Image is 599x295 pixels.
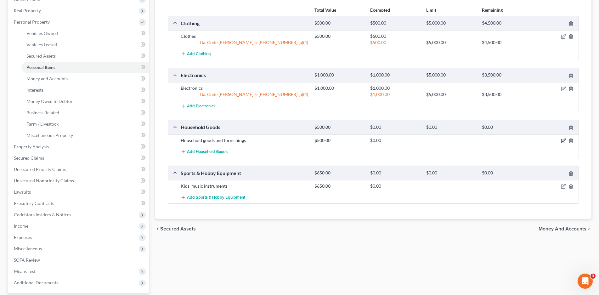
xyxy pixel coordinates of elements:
[9,186,149,198] a: Lawsuits
[311,33,367,39] div: $500.00
[187,104,215,109] span: Add Electronics
[178,72,311,78] div: Electronics
[155,226,160,231] i: chevron_left
[423,91,479,98] div: $5,000.00
[21,50,149,62] a: Secured Assets
[314,7,336,13] strong: Total Value
[311,137,367,144] div: $500.00
[181,48,211,60] button: Add Clothing
[14,257,40,263] span: SOFA Review
[367,183,423,189] div: $0.00
[479,124,534,130] div: $0.00
[178,183,311,189] div: Kids' music instruments
[479,72,534,78] div: $3,500.00
[423,39,479,46] div: $5,000.00
[178,91,311,98] div: Ga. Code [PERSON_NAME]. § [PHONE_NUMBER] (a)(4)
[482,7,503,13] strong: Remaining
[178,85,311,91] div: Electronics
[21,96,149,107] a: Money Owed to Debtor
[367,85,423,91] div: $1,000.00
[187,52,211,57] span: Add Clothing
[26,42,57,47] span: Vehicles Leased
[21,62,149,73] a: Personal Items
[181,100,215,112] button: Add Electronics
[423,124,479,130] div: $0.00
[311,183,367,189] div: $650.00
[14,246,42,251] span: Miscellaneous
[26,76,68,81] span: Money and Accounts
[26,99,73,104] span: Money Owed to Debtor
[367,170,423,176] div: $0.00
[423,170,479,176] div: $0.00
[14,223,28,229] span: Income
[311,124,367,130] div: $500.00
[181,146,228,158] button: Add Household Goods
[539,226,586,231] span: Money and Accounts
[367,39,423,46] div: $500.00
[367,72,423,78] div: $1,000.00
[367,124,423,130] div: $0.00
[178,33,311,39] div: Clothes
[14,280,58,285] span: Additional Documents
[479,39,534,46] div: $4,500.00
[479,20,534,26] div: $4,500.00
[21,130,149,141] a: Miscellaneous Property
[9,164,149,175] a: Unsecured Priority Claims
[14,212,71,217] span: Codebtors Insiders & Notices
[9,175,149,186] a: Unsecured Nonpriority Claims
[14,178,74,183] span: Unsecured Nonpriority Claims
[591,274,596,279] span: 3
[311,170,367,176] div: $650.00
[423,20,479,26] div: $5,000.00
[26,121,59,127] span: Farm / Livestock
[26,65,55,70] span: Personal Items
[9,254,149,266] a: SOFA Review
[14,144,49,149] span: Property Analysis
[155,226,196,231] button: chevron_left Secured Assets
[14,189,31,195] span: Lawsuits
[586,226,591,231] i: chevron_right
[311,20,367,26] div: $500.00
[578,274,593,289] iframe: Intercom live chat
[370,7,390,13] strong: Exempted
[14,8,41,13] span: Real Property
[14,269,36,274] span: Means Test
[21,118,149,130] a: Farm / Livestock
[178,39,311,46] div: Ga. Code [PERSON_NAME]. § [PHONE_NUMBER] (a)(4)
[9,198,149,209] a: Executory Contracts
[21,39,149,50] a: Vehicles Leased
[26,87,43,93] span: Interests
[187,149,228,154] span: Add Household Goods
[9,152,149,164] a: Secured Claims
[367,33,423,39] div: $500.00
[178,137,311,144] div: Household goods and furnishings
[21,84,149,96] a: Interests
[9,141,149,152] a: Property Analysis
[21,28,149,39] a: Vehicles Owned
[311,85,367,91] div: $1,000.00
[423,72,479,78] div: $5,000.00
[367,137,423,144] div: $0.00
[187,195,245,200] span: Add Sports & Hobby Equipment
[479,91,534,98] div: $3,500.00
[26,31,58,36] span: Vehicles Owned
[14,19,50,25] span: Personal Property
[21,73,149,84] a: Money and Accounts
[26,110,59,115] span: Business Related
[160,226,196,231] span: Secured Assets
[21,107,149,118] a: Business Related
[178,124,311,130] div: Household Goods
[539,226,591,231] button: Money and Accounts chevron_right
[14,167,66,172] span: Unsecured Priority Claims
[426,7,436,13] strong: Limit
[367,20,423,26] div: $500.00
[178,170,311,176] div: Sports & Hobby Equipment
[14,201,54,206] span: Executory Contracts
[26,53,56,59] span: Secured Assets
[367,91,423,98] div: $1,000.00
[14,235,32,240] span: Expenses
[26,133,73,138] span: Miscellaneous Property
[181,192,245,203] button: Add Sports & Hobby Equipment
[479,170,534,176] div: $0.00
[311,72,367,78] div: $1,000.00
